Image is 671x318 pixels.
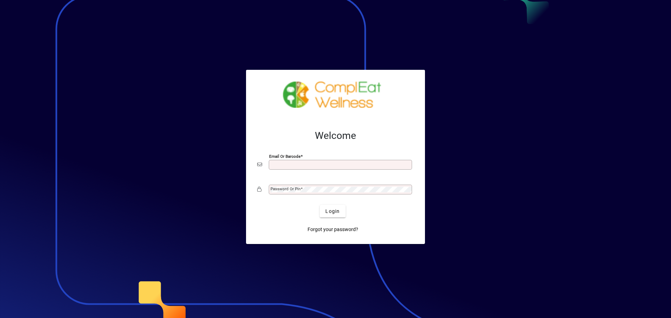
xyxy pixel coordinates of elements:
[257,130,414,142] h2: Welcome
[269,154,301,159] mat-label: Email or Barcode
[320,205,345,217] button: Login
[305,223,361,236] a: Forgot your password?
[325,208,340,215] span: Login
[308,226,358,233] span: Forgot your password?
[270,186,301,191] mat-label: Password or Pin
